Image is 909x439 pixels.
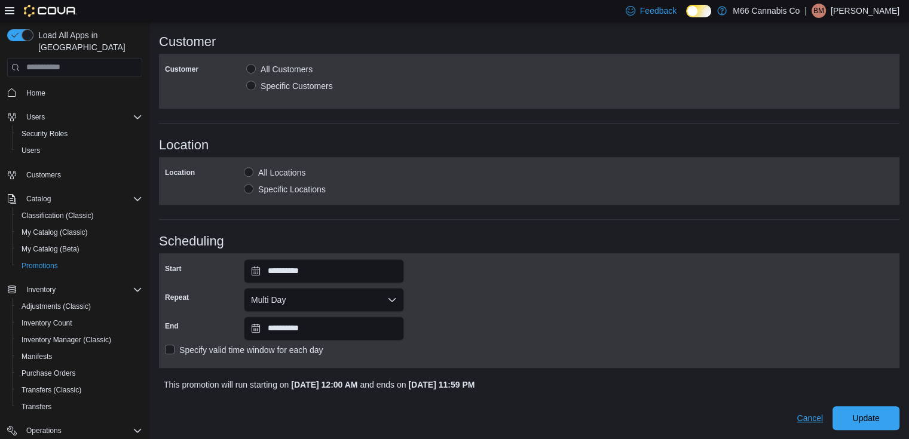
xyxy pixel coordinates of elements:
span: Customers [26,170,61,180]
button: Home [2,84,147,102]
span: Security Roles [22,129,68,139]
span: Purchase Orders [22,369,76,378]
span: Users [26,112,45,122]
span: Purchase Orders [17,366,142,380]
span: Promotions [17,259,142,273]
label: Location [165,168,195,177]
span: Inventory Count [22,318,72,328]
a: Transfers (Classic) [17,383,86,397]
span: Classification (Classic) [22,211,94,220]
span: Manifests [17,349,142,364]
button: Purchase Orders [12,365,147,382]
b: [DATE] 11:59 PM [408,380,475,389]
button: Transfers (Classic) [12,382,147,398]
button: Update [833,406,899,430]
span: Feedback [640,5,677,17]
label: All Locations [244,165,305,180]
span: My Catalog (Beta) [17,242,142,256]
span: BM [813,4,824,18]
span: Adjustments (Classic) [22,302,91,311]
label: All Customers [246,62,313,76]
a: Purchase Orders [17,366,81,380]
div: Brandon Maulbetsch [812,4,826,18]
span: Transfers [22,402,51,412]
label: Specific Locations [244,182,326,197]
button: Inventory [2,281,147,298]
a: Transfers [17,400,56,414]
span: Transfers [17,400,142,414]
span: Load All Apps in [GEOGRAPHIC_DATA] [33,29,142,53]
a: Home [22,86,50,100]
input: Press the down key to open a popover containing a calendar. [244,317,404,340]
button: Catalog [2,191,147,207]
button: Inventory Count [12,315,147,331]
a: Security Roles [17,127,72,141]
p: M66 Cannabis Co [733,4,800,18]
button: Cancel [792,406,828,430]
span: My Catalog (Classic) [17,225,142,240]
span: Transfers (Classic) [22,385,81,395]
span: My Catalog (Classic) [22,228,88,237]
label: Start [165,264,181,274]
span: Users [22,146,40,155]
button: My Catalog (Beta) [12,241,147,257]
span: My Catalog (Beta) [22,244,79,254]
span: Inventory [22,283,142,297]
p: | [804,4,807,18]
button: My Catalog (Classic) [12,224,147,241]
button: Customers [2,166,147,183]
span: Transfers (Classic) [17,383,142,397]
p: [PERSON_NAME] [831,4,899,18]
a: Adjustments (Classic) [17,299,96,314]
label: Customer [165,65,198,74]
span: Inventory Manager (Classic) [22,335,111,345]
a: My Catalog (Beta) [17,242,84,256]
button: Multi Day [244,288,404,312]
b: [DATE] 12:00 AM [291,380,357,389]
span: Inventory Count [17,316,142,330]
button: Classification (Classic) [12,207,147,224]
button: Transfers [12,398,147,415]
span: Security Roles [17,127,142,141]
span: Home [22,85,142,100]
span: Promotions [22,261,58,271]
button: Inventory Manager (Classic) [12,331,147,348]
span: Users [22,110,142,124]
span: Customers [22,167,142,182]
button: Operations [22,423,66,438]
button: Promotions [12,257,147,274]
button: Operations [2,422,147,439]
span: Catalog [26,194,51,204]
label: Specify valid time window for each day [165,343,323,357]
span: Adjustments (Classic) [17,299,142,314]
input: Dark Mode [686,5,711,17]
a: Inventory Count [17,316,77,330]
button: Catalog [22,192,56,206]
a: Inventory Manager (Classic) [17,333,116,347]
img: Cova [24,5,77,17]
a: Promotions [17,259,63,273]
button: Manifests [12,348,147,365]
h3: Customer [159,35,899,49]
a: Users [17,143,45,158]
label: Repeat [165,293,189,302]
input: Press the down key to open a popover containing a calendar. [244,259,404,283]
button: Adjustments (Classic) [12,298,147,315]
a: Classification (Classic) [17,208,99,223]
span: Inventory Manager (Classic) [17,333,142,347]
a: Manifests [17,349,57,364]
a: My Catalog (Classic) [17,225,93,240]
span: Operations [26,426,62,435]
h3: Scheduling [159,234,899,248]
button: Inventory [22,283,60,297]
button: Users [22,110,50,124]
span: Catalog [22,192,142,206]
span: Update [852,412,879,424]
span: Operations [22,423,142,438]
button: Users [2,109,147,125]
button: Security Roles [12,125,147,142]
label: End [165,321,179,331]
span: Inventory [26,285,56,294]
label: Specific Customers [246,79,333,93]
